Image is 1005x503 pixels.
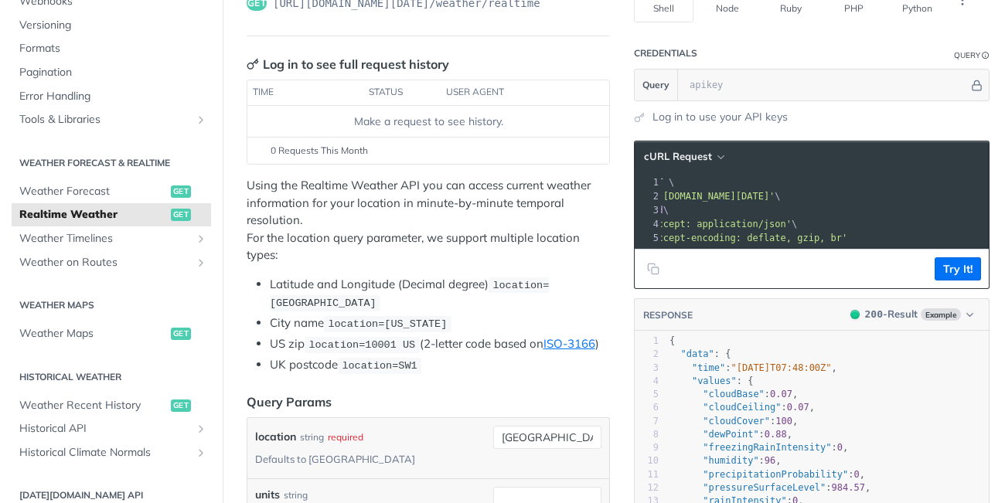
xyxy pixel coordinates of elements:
span: 200 [865,308,883,320]
span: : , [669,482,870,493]
a: Historical APIShow subpages for Historical API [12,417,211,440]
span: get [171,399,191,412]
span: : , [669,402,815,413]
span: 96 [765,455,775,466]
span: : , [669,429,792,440]
li: US zip (2-letter code based on ) [270,335,610,353]
a: ISO-3166 [543,336,595,351]
span: Query [642,78,669,92]
div: 4 [635,375,659,388]
span: { [669,335,675,346]
div: Defaults to [GEOGRAPHIC_DATA] [255,448,415,471]
div: Log in to see full request history [247,55,449,73]
span: Weather Forecast [19,184,167,199]
a: Log in to use your API keys [652,109,788,125]
span: get [171,209,191,221]
a: Formats [12,37,211,60]
span: Weather on Routes [19,255,191,270]
span: get [171,185,191,198]
a: Weather Recent Historyget [12,394,211,417]
div: 6 [635,401,659,414]
span: Error Handling [19,89,207,104]
button: Show subpages for Historical API [195,423,207,435]
span: 0 [837,442,843,453]
th: user agent [441,80,578,105]
div: 3 [635,362,659,375]
div: Query [954,49,980,61]
h2: Historical Weather [12,370,211,384]
div: 9 [635,441,659,454]
div: 12 [635,481,659,495]
span: Example [921,308,961,321]
button: Try It! [935,257,981,280]
span: : , [669,362,837,373]
div: 1 [635,175,661,189]
span: 0 Requests This Month [271,144,368,158]
span: Weather Timelines [19,231,191,246]
span: 200 [850,310,860,319]
span: : , [669,416,798,427]
button: Show subpages for Tools & Libraries [195,114,207,126]
span: 984.57 [832,482,865,493]
span: : , [669,389,798,399]
span: "[DATE]T07:48:00Z" [731,362,832,373]
span: location=[US_STATE] [328,318,447,330]
span: 'accept: application/json' [646,219,792,229]
span: "values" [692,376,737,386]
div: - Result [865,307,918,322]
div: Credentials [634,47,697,59]
span: "time" [692,362,725,373]
div: 11 [635,468,659,481]
div: 2 [635,189,661,203]
span: Tools & Libraries [19,112,191,127]
a: Weather Mapsget [12,322,211,345]
span: "cloudCeiling" [703,402,781,413]
div: 1 [635,335,659,348]
span: Pagination [19,65,207,80]
span: Weather Recent History [19,398,167,413]
input: apikey [682,70,969,100]
div: 7 [635,415,659,428]
span: 100 [775,416,792,427]
span: Weather Maps [19,326,167,342]
span: : , [669,455,782,466]
span: 0.07 [770,389,792,399]
button: Query [635,70,678,100]
div: QueryInformation [954,49,990,61]
div: 5 [635,231,661,245]
span: '[URL][DOMAIN_NAME][DATE]' [629,191,775,202]
span: "humidity" [703,455,758,466]
span: cURL Request [644,150,712,163]
span: 0.88 [765,429,787,440]
div: Make a request to see history. [254,114,603,130]
span: \ [568,191,781,202]
span: 0 [853,469,859,480]
h2: Weather Maps [12,298,211,312]
div: string [300,426,324,448]
span: Historical API [19,421,191,437]
a: Historical Climate NormalsShow subpages for Historical Climate Normals [12,441,211,464]
button: Hide [969,77,985,93]
button: Show subpages for Weather on Routes [195,257,207,269]
li: Latitude and Longitude (Decimal degree) [270,276,610,312]
div: string [284,488,308,502]
div: required [328,426,363,448]
span: location=10001 US [308,339,415,351]
div: 2 [635,348,659,361]
label: location [255,426,296,448]
label: units [255,487,280,503]
span: 0.07 [787,402,809,413]
span: Versioning [19,18,207,33]
span: 'accept-encoding: deflate, gzip, br' [646,233,847,243]
li: UK postcode [270,356,610,374]
button: RESPONSE [642,308,693,323]
a: Weather TimelinesShow subpages for Weather Timelines [12,227,211,250]
h2: [DATE][DOMAIN_NAME] API [12,488,211,502]
th: time [247,80,363,105]
p: Using the Realtime Weather API you can access current weather information for your location in mi... [247,177,610,264]
span: "pressureSurfaceLevel" [703,482,826,493]
span: Realtime Weather [19,207,167,223]
span: location=SW1 [342,360,417,372]
li: City name [270,314,610,332]
div: 8 [635,428,659,441]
